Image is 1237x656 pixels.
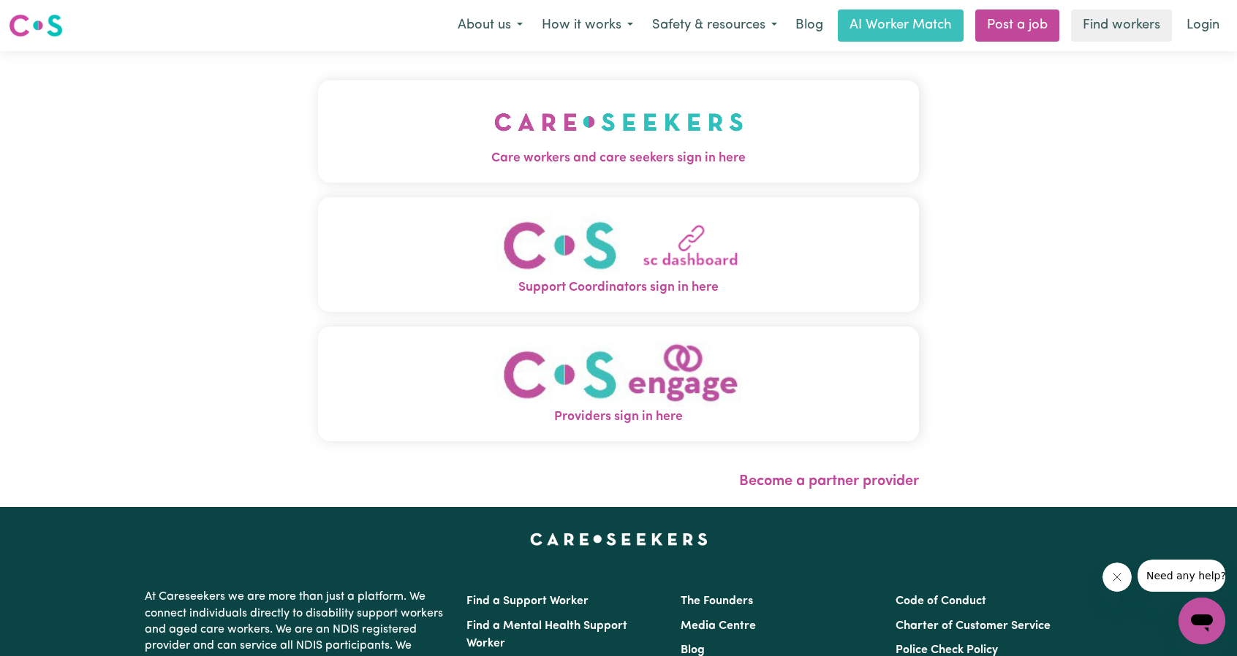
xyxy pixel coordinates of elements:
[318,408,919,427] span: Providers sign in here
[466,620,627,649] a: Find a Mental Health Support Worker
[739,474,919,489] a: Become a partner provider
[318,327,919,441] button: Providers sign in here
[787,9,832,42] a: Blog
[896,595,986,607] a: Code of Conduct
[896,620,1051,632] a: Charter of Customer Service
[1102,562,1132,592] iframe: Close message
[643,10,787,41] button: Safety & resources
[448,10,532,41] button: About us
[318,278,919,297] span: Support Coordinators sign in here
[532,10,643,41] button: How it works
[318,80,919,183] button: Care workers and care seekers sign in here
[318,149,919,168] span: Care workers and care seekers sign in here
[1179,598,1225,644] iframe: Button to launch messaging window
[9,9,63,42] a: Careseekers logo
[681,595,753,607] a: The Founders
[9,12,63,39] img: Careseekers logo
[896,644,998,656] a: Police Check Policy
[318,197,919,312] button: Support Coordinators sign in here
[466,595,589,607] a: Find a Support Worker
[681,644,705,656] a: Blog
[9,10,88,22] span: Need any help?
[838,9,964,42] a: AI Worker Match
[1178,9,1228,42] a: Login
[1138,560,1225,592] iframe: Message from company
[681,620,756,632] a: Media Centre
[975,9,1059,42] a: Post a job
[1071,9,1172,42] a: Find workers
[530,533,708,545] a: Careseekers home page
